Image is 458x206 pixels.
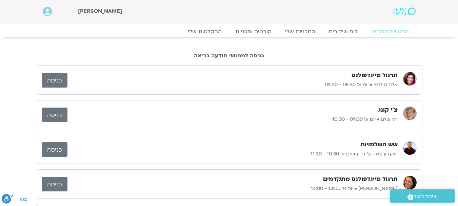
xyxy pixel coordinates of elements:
[403,107,417,120] img: חני שלם
[42,73,67,88] a: כניסה
[78,7,122,15] span: [PERSON_NAME]
[42,142,67,157] a: כניסה
[67,185,398,193] p: [PERSON_NAME] • יום א׳ 13:00 - 14:00
[364,28,416,35] a: מפגשים קרובים
[278,28,322,35] a: התכניות שלי
[323,175,398,183] h3: תרגול מיינדפולנס מתקדמים
[228,28,278,35] a: קורסים ותכניות
[67,81,398,89] p: אלה טולנאי • יום א׳ 08:30 - 09:30
[322,28,364,35] a: לוח שידורים
[360,141,398,149] h3: שש השלמויות
[390,189,455,203] a: יצירת קשר
[36,53,422,59] h2: כניסה למפגשי תודעה בריאה
[413,192,438,201] span: יצירת קשר
[181,28,228,35] a: ההקלטות שלי
[403,176,417,189] img: סיגל בירן אבוחצירה
[67,150,398,158] p: מועדון פמה צ'ודרון • יום א׳ 10:30 - 11:30
[403,141,417,155] img: מועדון פמה צ'ודרון
[43,28,416,35] nav: Menu
[67,115,398,124] p: חני שלם • יום א׳ 09:30 - 10:00
[42,177,67,191] a: כניסה
[403,72,417,86] img: אלה טולנאי
[352,71,398,79] h3: תרגול מיינדפולנס
[378,106,398,114] h3: צ'י קונג
[42,108,67,122] a: כניסה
